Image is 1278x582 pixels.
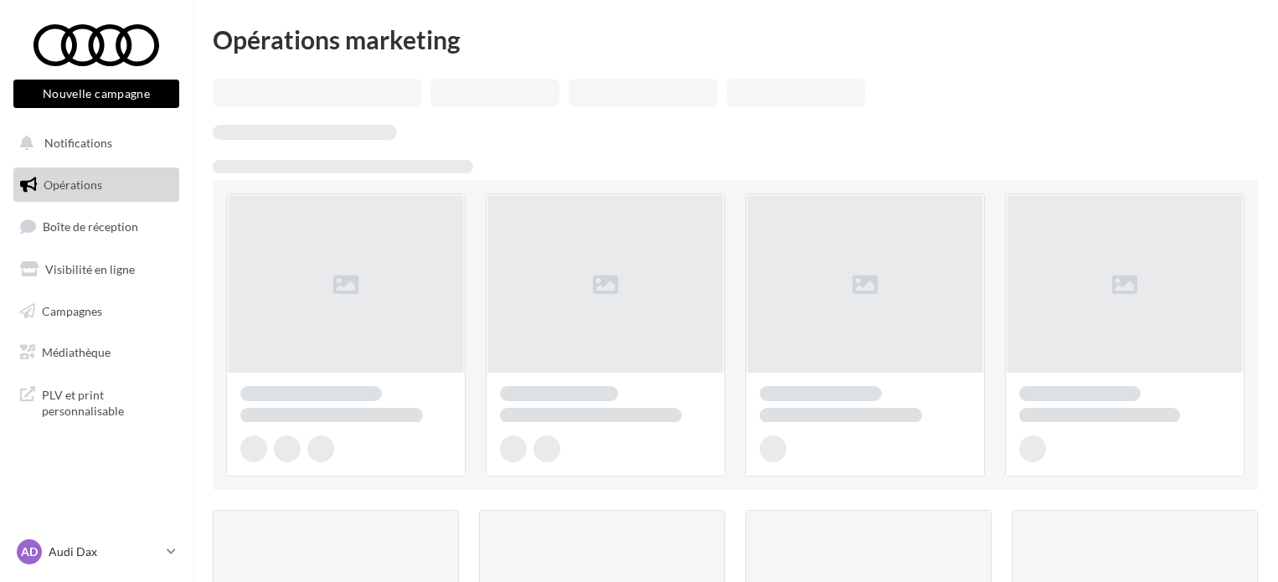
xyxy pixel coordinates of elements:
a: Campagnes [10,294,183,329]
span: Boîte de réception [43,219,138,234]
span: Médiathèque [42,345,111,359]
div: Opérations marketing [213,27,1258,52]
span: Campagnes [42,303,102,317]
button: Notifications [10,126,176,161]
span: Notifications [44,136,112,150]
span: Visibilité en ligne [45,262,135,276]
button: Nouvelle campagne [13,80,179,108]
p: Audi Dax [49,543,160,560]
span: PLV et print personnalisable [42,384,173,420]
a: PLV et print personnalisable [10,377,183,426]
span: Opérations [44,178,102,192]
a: Médiathèque [10,335,183,370]
a: Opérations [10,167,183,203]
a: AD Audi Dax [13,536,179,568]
span: AD [21,543,38,560]
a: Visibilité en ligne [10,252,183,287]
a: Boîte de réception [10,209,183,245]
